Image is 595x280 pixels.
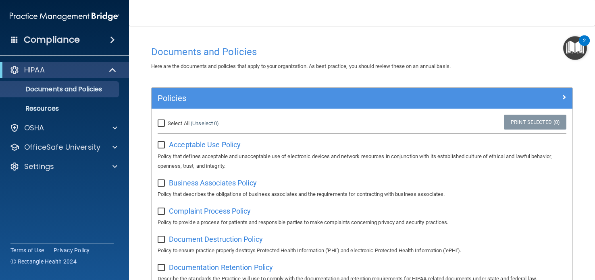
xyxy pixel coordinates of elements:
a: OfficeSafe University [10,142,117,152]
h4: Documents and Policies [151,47,573,57]
span: Documentation Retention Policy [169,263,273,272]
p: Settings [24,162,54,171]
p: OSHA [24,123,44,133]
span: Ⓒ Rectangle Health 2024 [10,257,77,266]
p: Policy that describes the obligations of business associates and the requirements for contracting... [158,189,566,199]
p: Policy to provide a process for patients and responsible parties to make complaints concerning pr... [158,218,566,227]
span: Business Associates Policy [169,179,257,187]
span: Select All [168,120,189,126]
h4: Compliance [24,34,80,45]
div: 2 [583,41,586,51]
iframe: Drift Widget Chat Controller [456,223,585,255]
button: Open Resource Center, 2 new notifications [563,36,587,60]
a: Settings [10,162,117,171]
p: Policy to ensure practice properly destroys Protected Health Information ('PHI') and electronic P... [158,246,566,255]
a: Terms of Use [10,246,44,254]
p: HIPAA [24,65,45,75]
a: HIPAA [10,65,117,75]
p: OfficeSafe University [24,142,100,152]
a: Policies [158,92,566,105]
span: Acceptable Use Policy [169,140,241,149]
a: Privacy Policy [54,246,90,254]
p: Resources [5,105,115,113]
a: (Unselect 0) [191,120,219,126]
span: Here are the documents and policies that apply to your organization. As best practice, you should... [151,63,451,69]
p: Documents and Policies [5,85,115,93]
h5: Policies [158,94,461,103]
span: Complaint Process Policy [169,207,251,215]
p: Policy that defines acceptable and unacceptable use of electronic devices and network resources i... [158,152,566,171]
input: Select All (Unselect 0) [158,120,167,127]
span: Document Destruction Policy [169,235,263,243]
a: Print Selected (0) [504,115,566,130]
img: PMB logo [10,8,119,25]
a: OSHA [10,123,117,133]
